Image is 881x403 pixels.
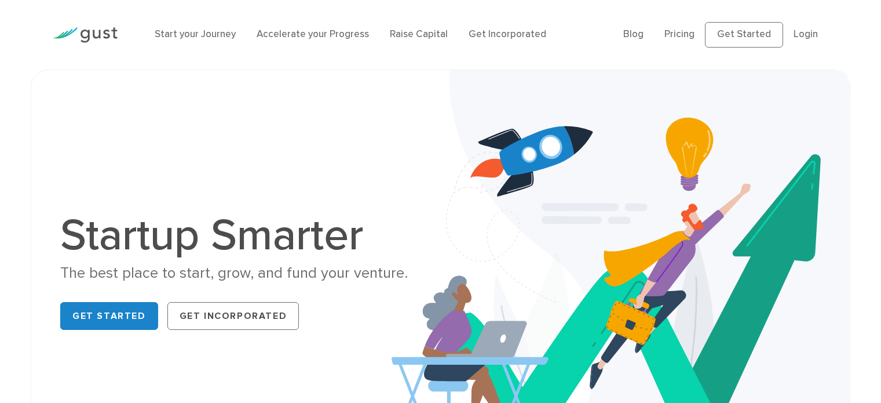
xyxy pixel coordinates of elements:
a: Login [794,28,818,40]
img: Gust Logo [53,27,118,43]
a: Get Incorporated [167,302,299,330]
a: Pricing [664,28,694,40]
h1: Startup Smarter [60,213,432,257]
div: The best place to start, grow, and fund your venture. [60,263,432,284]
a: Blog [623,28,644,40]
a: Get Incorporated [469,28,546,40]
a: Start your Journey [155,28,236,40]
a: Raise Capital [390,28,448,40]
a: Get Started [60,302,158,330]
a: Get Started [705,22,783,48]
a: Accelerate your Progress [257,28,369,40]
